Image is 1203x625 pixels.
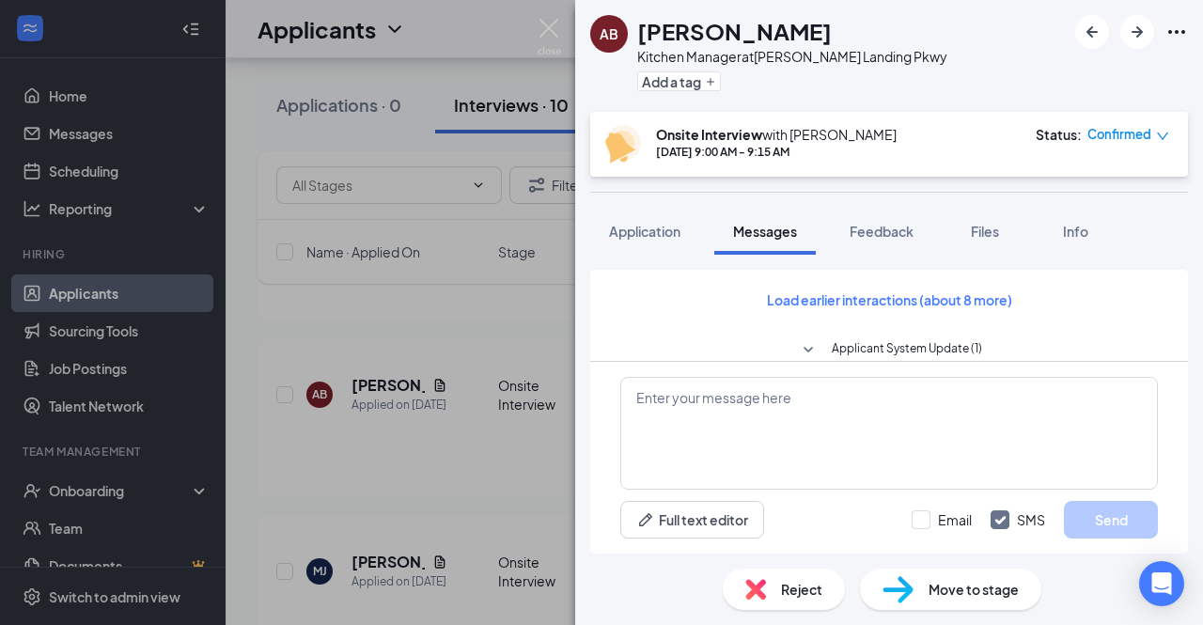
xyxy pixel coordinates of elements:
div: Kitchen Manager at [PERSON_NAME] Landing Pkwy [637,47,947,66]
button: ArrowLeftNew [1075,15,1109,49]
svg: ArrowLeftNew [1081,21,1103,43]
span: Application [609,223,680,240]
div: Status : [1036,125,1082,144]
svg: Ellipses [1165,21,1188,43]
svg: Pen [636,510,655,529]
span: Reject [781,579,822,600]
button: ArrowRight [1120,15,1154,49]
span: Feedback [850,223,914,240]
span: Move to stage [929,579,1019,600]
h1: [PERSON_NAME] [637,15,832,47]
b: Onsite Interview [656,126,762,143]
div: Open Intercom Messenger [1139,561,1184,606]
span: Files [971,223,999,240]
div: AB [600,24,618,43]
button: Load earlier interactions (about 8 more) [751,285,1028,315]
span: Applicant System Update (1) [832,339,982,362]
button: Full text editorPen [620,501,764,539]
svg: Plus [705,76,716,87]
span: Messages [733,223,797,240]
span: down [1156,130,1169,143]
button: PlusAdd a tag [637,71,721,91]
button: Send [1064,501,1158,539]
button: SmallChevronDownApplicant System Update (1) [797,339,982,362]
span: Info [1063,223,1088,240]
div: with [PERSON_NAME] [656,125,897,144]
span: Confirmed [1087,125,1151,144]
svg: SmallChevronDown [797,339,820,362]
svg: ArrowRight [1126,21,1148,43]
div: [DATE] 9:00 AM - 9:15 AM [656,144,897,160]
